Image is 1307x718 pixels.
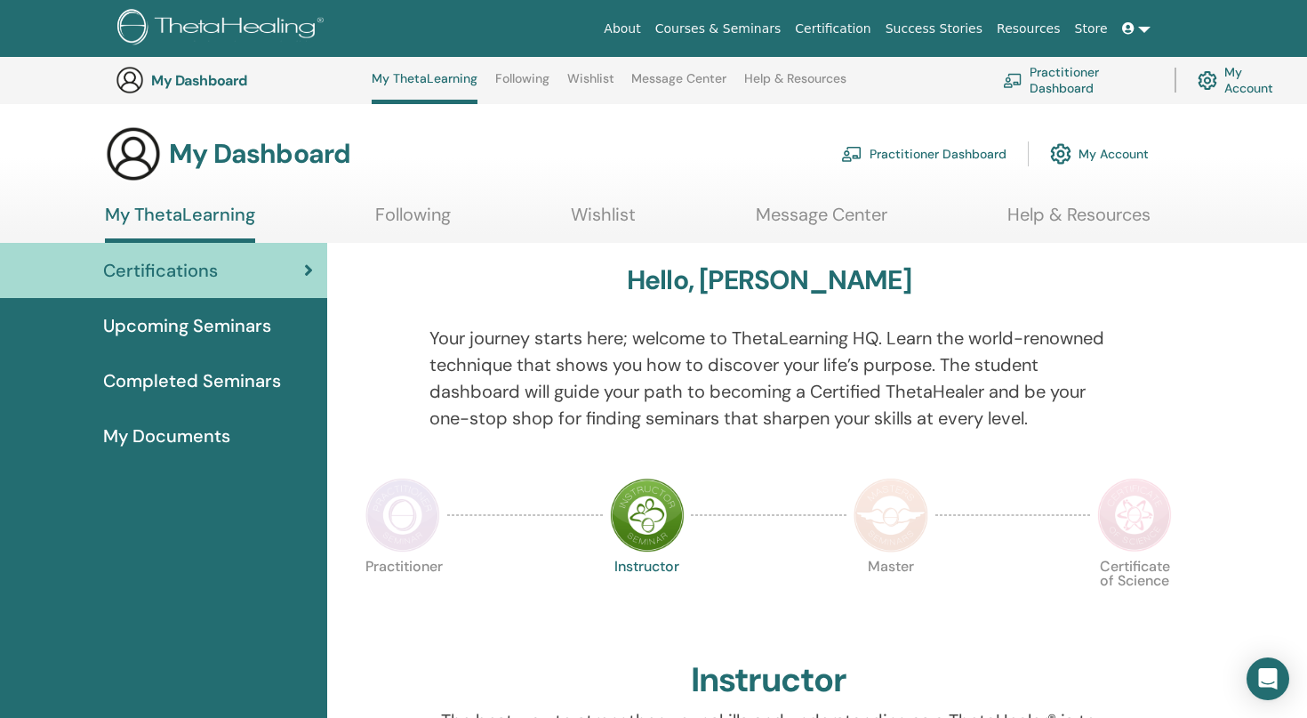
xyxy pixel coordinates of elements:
h2: Instructor [691,660,846,701]
p: Certificate of Science [1097,560,1172,634]
h3: My Dashboard [151,72,329,89]
a: Success Stories [878,12,990,45]
img: chalkboard-teacher.svg [841,146,862,162]
span: My Documents [103,423,230,449]
a: Resources [990,12,1068,45]
span: Certifications [103,257,218,284]
a: Courses & Seminars [648,12,789,45]
a: My ThetaLearning [372,71,477,104]
img: cog.svg [1198,67,1217,94]
img: Practitioner [365,478,440,553]
img: chalkboard-teacher.svg [1003,73,1022,87]
img: logo.png [117,9,330,49]
a: Message Center [631,71,726,100]
span: Completed Seminars [103,367,281,394]
p: Practitioner [365,560,440,634]
img: generic-user-icon.jpg [105,125,162,182]
a: Practitioner Dashboard [1003,61,1153,100]
a: My ThetaLearning [105,204,255,243]
a: My Account [1198,61,1287,100]
div: Open Intercom Messenger [1247,657,1289,700]
p: Master [854,560,928,634]
a: Wishlist [567,71,614,100]
a: Help & Resources [744,71,846,100]
img: cog.svg [1050,139,1071,169]
a: My Account [1050,134,1149,173]
a: Store [1068,12,1115,45]
h3: Hello, [PERSON_NAME] [627,264,911,296]
p: Instructor [610,560,685,634]
img: generic-user-icon.jpg [116,66,144,94]
p: Your journey starts here; welcome to ThetaLearning HQ. Learn the world-renowned technique that sh... [429,325,1109,432]
a: Wishlist [571,204,636,238]
a: Certification [788,12,878,45]
span: Upcoming Seminars [103,312,271,339]
a: Practitioner Dashboard [841,134,1006,173]
a: Help & Resources [1007,204,1151,238]
a: About [597,12,647,45]
h3: My Dashboard [169,138,350,170]
a: Following [495,71,549,100]
a: Following [375,204,451,238]
img: Master [854,478,928,553]
img: Certificate of Science [1097,478,1172,553]
a: Message Center [756,204,887,238]
img: Instructor [610,478,685,553]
